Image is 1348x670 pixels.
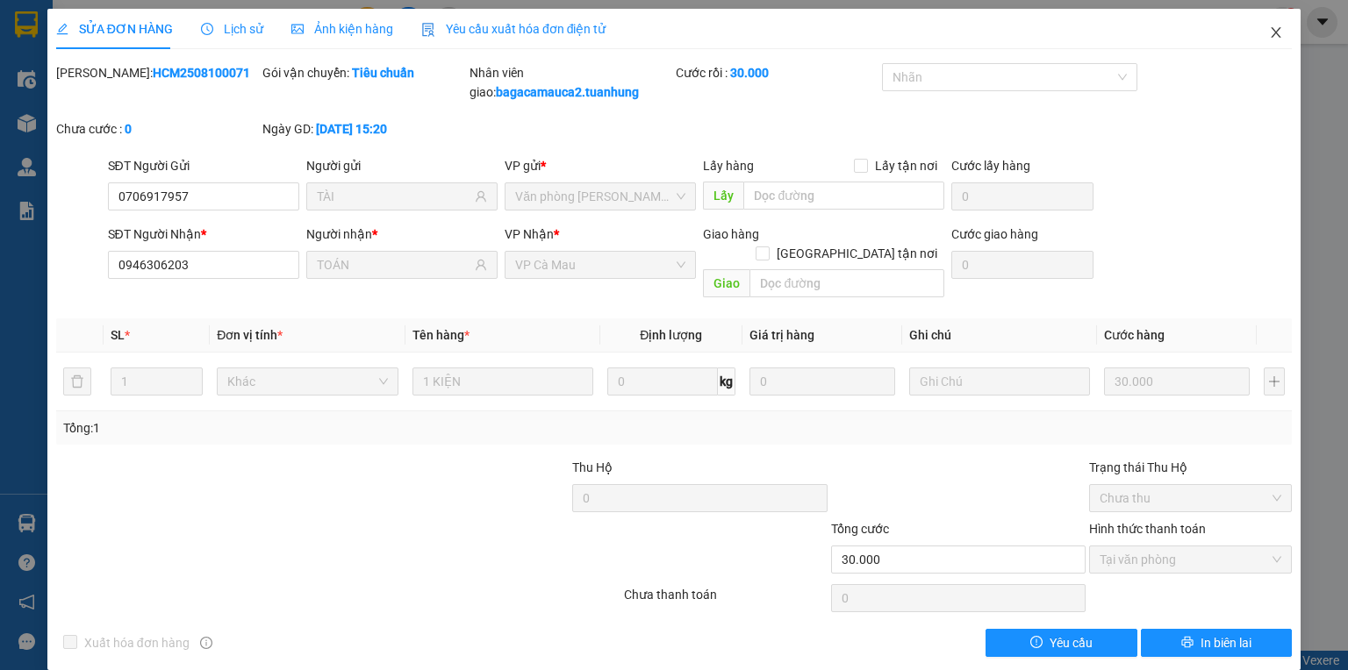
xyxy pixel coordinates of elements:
div: Cước rồi : [676,63,878,82]
b: GỬI : VP Cà Mau [8,110,186,139]
span: info-circle [200,637,212,649]
span: Đơn vị tính [217,328,283,342]
span: environment [101,42,115,56]
span: SỬA ĐƠN HÀNG [56,22,173,36]
span: Giá trị hàng [749,328,814,342]
b: HCM2508100071 [153,66,250,80]
b: 0 [125,122,132,136]
span: Chưa thu [1100,485,1281,511]
span: [GEOGRAPHIC_DATA] tận nơi [770,244,944,263]
span: phone [101,64,115,78]
span: Lấy tận nơi [868,156,944,175]
div: Trạng thái Thu Hộ [1089,458,1292,477]
span: Tên hàng [412,328,470,342]
span: Yêu cầu xuất hóa đơn điện tử [421,22,606,36]
span: Lấy [703,182,743,210]
span: close [1269,25,1283,39]
span: kg [718,367,735,396]
div: Tổng: 1 [63,418,521,438]
span: Văn phòng Hồ Chí Minh [515,183,685,210]
div: Ngày GD: [262,119,465,139]
div: Gói vận chuyển: [262,63,465,82]
b: 30.000 [730,66,769,80]
span: exclamation-circle [1030,636,1043,650]
span: Tổng cước [831,522,889,536]
div: Nhân viên giao: [470,63,672,102]
b: Tiêu chuẩn [352,66,414,80]
span: Yêu cầu [1050,633,1093,652]
b: bagacamauca2.tuanhung [496,85,639,99]
span: Định lượng [640,328,702,342]
button: plus [1264,367,1285,396]
input: Dọc đường [743,182,944,210]
th: Ghi chú [902,318,1097,353]
span: Giao [703,269,749,297]
div: Chưa cước : [56,119,259,139]
b: [DATE] 15:20 [316,122,387,136]
label: Cước giao hàng [951,227,1038,241]
span: edit [56,23,68,35]
span: Ảnh kiện hàng [291,22,393,36]
li: 85 [PERSON_NAME] [8,39,334,61]
label: Cước lấy hàng [951,159,1030,173]
input: Dọc đường [749,269,944,297]
button: exclamation-circleYêu cầu [986,629,1137,657]
span: Cước hàng [1104,328,1165,342]
div: SĐT Người Nhận [108,225,299,244]
span: clock-circle [201,23,213,35]
input: Tên người nhận [317,255,471,274]
div: Chưa thanh toán [622,585,828,616]
input: Tên người gửi [317,187,471,206]
span: Tại văn phòng [1100,546,1281,573]
span: Giao hàng [703,227,759,241]
span: Lấy hàng [703,159,754,173]
span: Xuất hóa đơn hàng [77,633,197,652]
span: user [475,259,487,271]
input: 0 [1104,367,1250,396]
span: In biên lai [1201,633,1251,652]
button: printerIn biên lai [1141,629,1293,657]
li: 02839.63.63.63 [8,61,334,82]
div: Người nhận [306,225,498,244]
input: Cước giao hàng [951,251,1093,279]
button: delete [63,367,91,396]
span: VP Cà Mau [515,252,685,278]
span: printer [1181,636,1194,650]
div: VP gửi [505,156,696,175]
span: user [475,190,487,203]
span: picture [291,23,304,35]
input: Ghi Chú [909,367,1090,396]
b: [PERSON_NAME] [101,11,248,33]
input: 0 [749,367,895,396]
img: icon [421,23,435,37]
label: Hình thức thanh toán [1089,522,1206,536]
button: Close [1251,9,1301,58]
span: SL [111,328,125,342]
div: [PERSON_NAME]: [56,63,259,82]
div: Người gửi [306,156,498,175]
span: VP Nhận [505,227,554,241]
span: Khác [227,368,387,395]
input: VD: Bàn, Ghế [412,367,593,396]
input: Cước lấy hàng [951,182,1093,210]
div: SĐT Người Gửi [108,156,299,175]
span: Thu Hộ [572,460,613,474]
span: Lịch sử [201,22,263,36]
